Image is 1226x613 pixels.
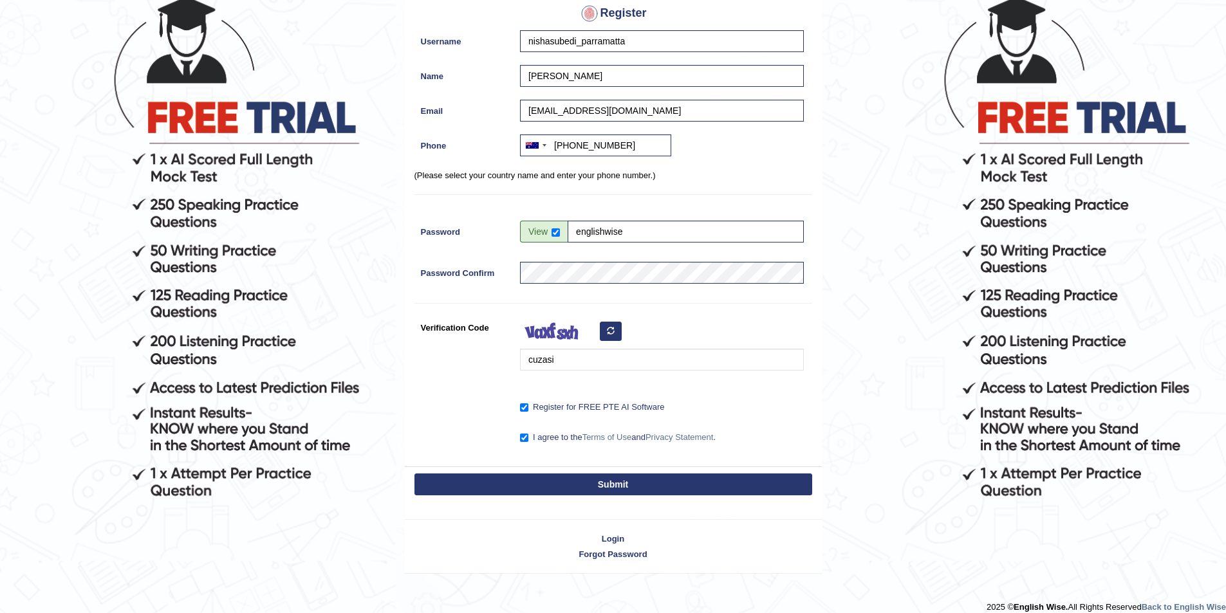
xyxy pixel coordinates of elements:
label: Password Confirm [414,262,514,279]
label: Verification Code [414,316,514,334]
label: Username [414,30,514,48]
a: Login [405,533,822,545]
a: Back to English Wise [1142,602,1226,612]
h4: Register [414,3,812,24]
input: Show/Hide Password [552,228,560,237]
input: Register for FREE PTE AI Software [520,403,528,412]
a: Forgot Password [405,548,822,560]
label: Register for FREE PTE AI Software [520,401,664,414]
div: 2025 © All Rights Reserved [987,594,1226,613]
input: +61 412 345 678 [520,134,671,156]
input: I agree to theTerms of UseandPrivacy Statement. [520,434,528,442]
a: Privacy Statement [646,432,714,442]
a: Terms of Use [582,432,632,442]
p: (Please select your country name and enter your phone number.) [414,169,812,181]
label: I agree to the and . [520,431,716,444]
button: Submit [414,473,812,495]
label: Name [414,65,514,82]
label: Password [414,221,514,238]
label: Email [414,100,514,117]
label: Phone [414,134,514,152]
strong: English Wise. [1014,602,1068,612]
div: Australia: +61 [521,135,550,156]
